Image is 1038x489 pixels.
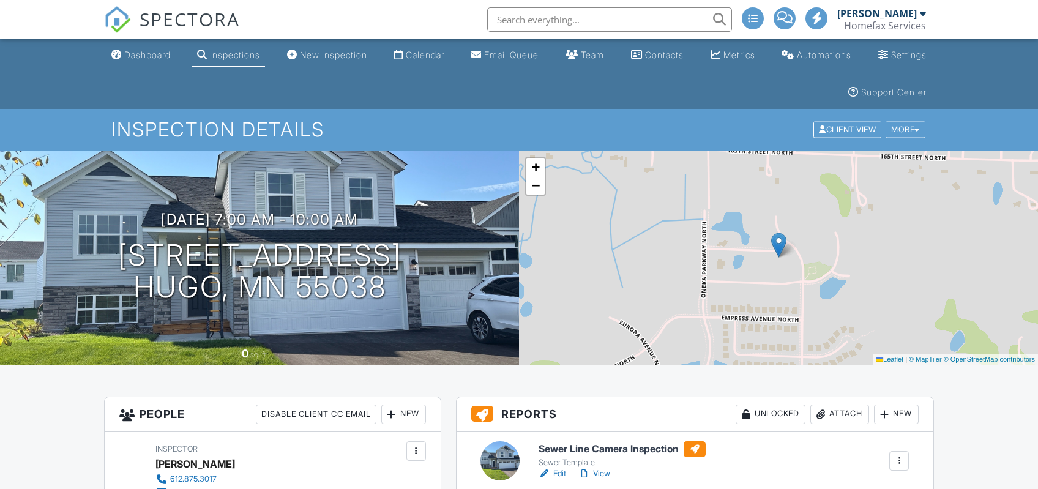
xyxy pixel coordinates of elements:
[837,7,917,20] div: [PERSON_NAME]
[723,50,755,60] div: Metrics
[406,50,444,60] div: Calendar
[905,356,907,363] span: |
[874,405,919,424] div: New
[843,81,932,104] a: Support Center
[777,44,856,67] a: Automations (Advanced)
[484,50,539,60] div: Email Queue
[192,44,265,67] a: Inspections
[155,444,198,454] span: Inspector
[876,356,903,363] a: Leaflet
[111,119,926,140] h1: Inspection Details
[539,468,566,480] a: Edit
[124,50,171,60] div: Dashboard
[155,455,235,473] div: [PERSON_NAME]
[539,441,706,468] a: Sewer Line Camera Inspection Sewer Template
[106,44,176,67] a: Dashboard
[578,468,610,480] a: View
[389,44,449,67] a: Calendar
[861,87,927,97] div: Support Center
[487,7,732,32] input: Search everything...
[300,50,367,60] div: New Inspection
[466,44,543,67] a: Email Queue
[105,397,441,432] h3: People
[457,397,933,432] h3: Reports
[645,50,684,60] div: Contacts
[140,6,240,32] span: SPECTORA
[256,405,376,424] div: Disable Client CC Email
[886,122,925,138] div: More
[626,44,689,67] a: Contacts
[944,356,1035,363] a: © OpenStreetMap contributors
[539,441,706,457] h6: Sewer Line Camera Inspection
[282,44,372,67] a: New Inspection
[736,405,805,424] div: Unlocked
[797,50,851,60] div: Automations
[155,473,225,485] a: 612.875.3017
[706,44,760,67] a: Metrics
[242,347,248,360] div: 0
[526,176,545,195] a: Zoom out
[161,211,358,228] h3: [DATE] 7:00 am - 10:00 am
[210,50,260,60] div: Inspections
[909,356,942,363] a: © MapTiler
[581,50,604,60] div: Team
[891,50,927,60] div: Settings
[381,405,426,424] div: New
[104,6,131,33] img: The Best Home Inspection Software - Spectora
[873,44,932,67] a: Settings
[118,239,401,304] h1: [STREET_ADDRESS] Hugo, MN 55038
[250,350,267,359] span: sq. ft.
[526,158,545,176] a: Zoom in
[561,44,609,67] a: Team
[771,233,786,258] img: Marker
[532,177,540,193] span: −
[844,20,926,32] div: Homefax Services
[104,17,240,42] a: SPECTORA
[170,474,217,484] div: 612.875.3017
[813,122,881,138] div: Client View
[810,405,869,424] div: Attach
[532,159,540,174] span: +
[812,124,884,133] a: Client View
[539,458,706,468] div: Sewer Template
